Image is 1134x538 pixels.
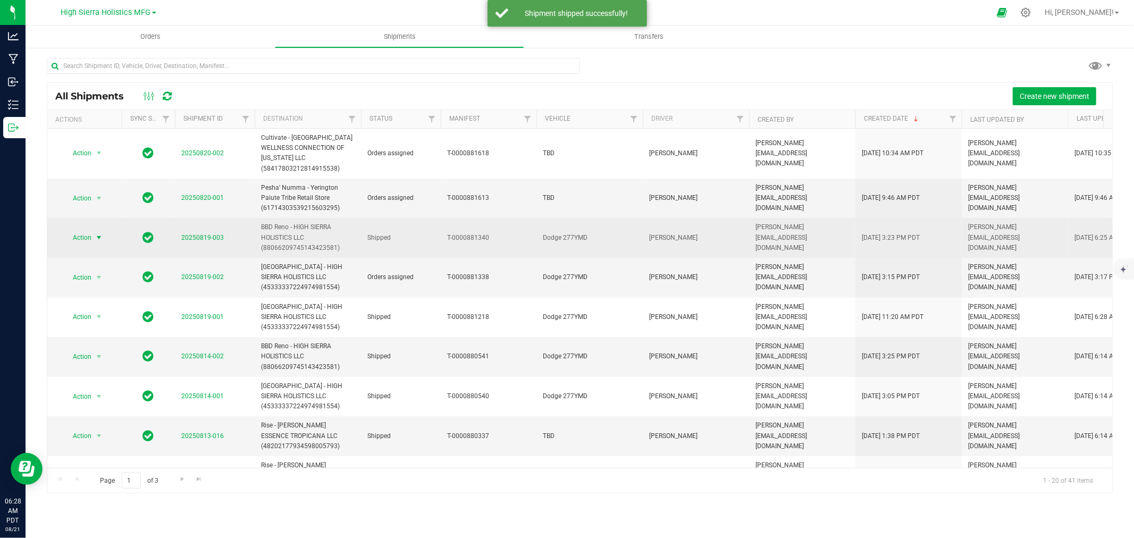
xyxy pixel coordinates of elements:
[275,26,524,48] a: Shipments
[649,272,743,282] span: [PERSON_NAME]
[367,193,434,203] span: Orders assigned
[643,110,749,129] th: Driver
[8,54,19,64] inline-svg: Manufacturing
[543,193,636,203] span: TBD
[93,270,106,285] span: select
[143,270,154,284] span: In Sync
[5,525,21,533] p: 08/21
[732,110,749,128] a: Filter
[862,193,920,203] span: [DATE] 9:46 AM PDT
[543,233,636,243] span: Dodge 277YMD
[157,110,175,128] a: Filter
[755,460,849,491] span: [PERSON_NAME][EMAIL_ADDRESS][DOMAIN_NAME]
[755,421,849,451] span: [PERSON_NAME][EMAIL_ADDRESS][DOMAIN_NAME]
[8,99,19,110] inline-svg: Inventory
[447,351,530,362] span: T-0000880541
[367,431,434,441] span: Shipped
[367,391,434,401] span: Shipped
[367,351,434,362] span: Shipped
[93,191,106,206] span: select
[255,110,361,129] th: Destination
[143,190,154,205] span: In Sync
[862,351,920,362] span: [DATE] 3:25 PM PDT
[514,8,639,19] div: Shipment shipped successfully!
[1074,272,1132,282] span: [DATE] 3:17 PM PDT
[1035,473,1102,489] span: 1 - 20 of 41 items
[5,497,21,525] p: 06:28 AM PDT
[181,352,224,360] a: 20250814-002
[1045,8,1114,16] span: Hi, [PERSON_NAME]!
[181,313,224,321] a: 20250819-001
[63,146,92,161] span: Action
[63,191,92,206] span: Action
[63,230,92,245] span: Action
[625,110,643,128] a: Filter
[47,58,580,74] input: Search Shipment ID, Vehicle, Driver, Destination, Manifest...
[755,262,849,293] span: [PERSON_NAME][EMAIL_ADDRESS][DOMAIN_NAME]
[944,110,962,128] a: Filter
[261,460,355,491] span: Rise - [PERSON_NAME] ESSENCE TROPICANA LLC (48202177934598005793)
[183,115,223,122] a: Shipment ID
[261,183,355,214] span: Pesha' Numma - Yerington Paiute Tribe Retail Store (61714303539215603295)
[11,453,43,485] iframe: Resource center
[261,133,355,174] span: Cultivate - [GEOGRAPHIC_DATA] WELLNESS CONNECTION OF [US_STATE] LLC (58417803212814915538)
[758,116,794,123] a: Created By
[93,309,106,324] span: select
[1074,193,1132,203] span: [DATE] 9:46 AM PDT
[122,473,141,489] input: 1
[990,2,1014,23] span: Open Ecommerce Menu
[968,138,1062,169] span: [PERSON_NAME][EMAIL_ADDRESS][DOMAIN_NAME]
[968,262,1062,293] span: [PERSON_NAME][EMAIL_ADDRESS][DOMAIN_NAME]
[91,473,167,489] span: Page of 3
[1074,351,1132,362] span: [DATE] 6:14 AM PDT
[862,233,920,243] span: [DATE] 3:23 PM PDT
[93,349,106,364] span: select
[649,351,743,362] span: [PERSON_NAME]
[1074,431,1132,441] span: [DATE] 6:14 AM PDT
[8,77,19,87] inline-svg: Inbound
[8,31,19,41] inline-svg: Analytics
[261,421,355,451] span: Rise - [PERSON_NAME] ESSENCE TROPICANA LLC (48202177934598005793)
[63,270,92,285] span: Action
[968,381,1062,412] span: [PERSON_NAME][EMAIL_ADDRESS][DOMAIN_NAME]
[63,389,92,404] span: Action
[174,473,190,487] a: Go to the next page
[620,32,678,41] span: Transfers
[367,233,434,243] span: Shipped
[93,389,106,404] span: select
[649,431,743,441] span: [PERSON_NAME]
[447,312,530,322] span: T-0000881218
[447,272,530,282] span: T-0000881338
[261,381,355,412] span: [GEOGRAPHIC_DATA] - HIGH SIERRA HOLISTICS LLC (45333337224974981554)
[143,230,154,245] span: In Sync
[543,351,636,362] span: Dodge 277YMD
[143,428,154,443] span: In Sync
[862,431,920,441] span: [DATE] 1:38 PM PDT
[755,183,849,214] span: [PERSON_NAME][EMAIL_ADDRESS][DOMAIN_NAME]
[862,312,923,322] span: [DATE] 11:20 AM PDT
[343,110,361,128] a: Filter
[755,341,849,372] span: [PERSON_NAME][EMAIL_ADDRESS][DOMAIN_NAME]
[26,26,275,48] a: Orders
[1013,87,1096,105] button: Create new shipment
[519,110,536,128] a: Filter
[862,148,923,158] span: [DATE] 10:34 AM PDT
[862,391,920,401] span: [DATE] 3:05 PM PDT
[649,391,743,401] span: [PERSON_NAME]
[755,302,849,333] span: [PERSON_NAME][EMAIL_ADDRESS][DOMAIN_NAME]
[181,149,224,157] a: 20250820-002
[55,90,135,102] span: All Shipments
[261,262,355,293] span: [GEOGRAPHIC_DATA] - HIGH SIERRA HOLISTICS LLC (45333337224974981554)
[63,428,92,443] span: Action
[55,116,117,123] div: Actions
[181,194,224,201] a: 20250820-001
[649,233,743,243] span: [PERSON_NAME]
[423,110,441,128] a: Filter
[968,460,1062,491] span: [PERSON_NAME][EMAIL_ADDRESS][DOMAIN_NAME]
[367,312,434,322] span: Shipped
[143,349,154,364] span: In Sync
[237,110,255,128] a: Filter
[181,273,224,281] a: 20250819-002
[130,115,171,122] a: Sync Status
[93,230,106,245] span: select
